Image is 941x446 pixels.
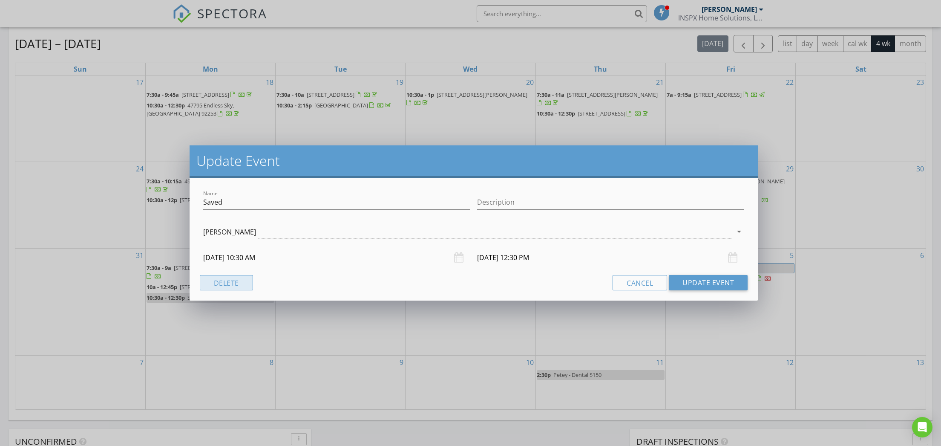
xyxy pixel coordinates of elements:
button: Delete [200,275,253,290]
button: Update Event [669,275,748,290]
button: Cancel [613,275,667,290]
div: [PERSON_NAME] [203,228,256,236]
input: Select date [477,247,744,268]
input: Select date [203,247,470,268]
h2: Update Event [196,152,751,169]
i: arrow_drop_down [734,226,744,237]
div: Open Intercom Messenger [912,417,932,437]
